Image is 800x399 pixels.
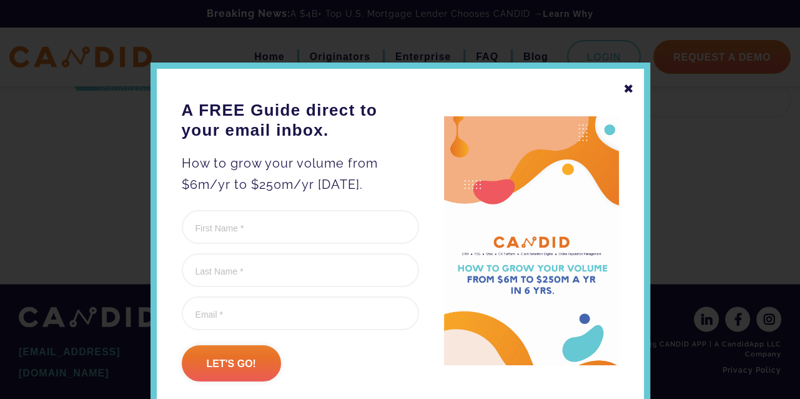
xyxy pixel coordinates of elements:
div: ✖ [623,78,635,99]
input: Email * [182,296,419,330]
input: Let's go! [182,345,281,381]
input: Last Name * [182,253,419,287]
input: First Name * [182,210,419,244]
p: How to grow your volume from $6m/yr to $250m/yr [DATE]. [182,153,419,195]
h3: A FREE Guide direct to your email inbox. [182,100,419,140]
img: A FREE Guide direct to your email inbox. [444,116,619,366]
